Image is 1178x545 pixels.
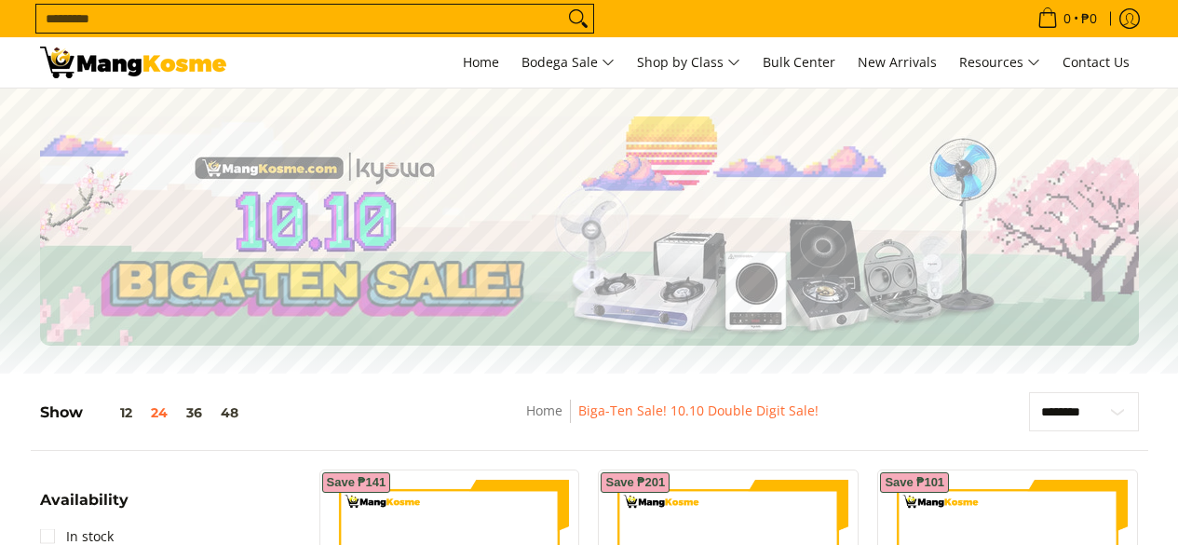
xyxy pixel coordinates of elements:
span: 0 [1061,12,1074,25]
span: • [1032,8,1103,29]
a: Bulk Center [753,37,845,88]
button: 48 [211,405,248,420]
a: Biga-Ten Sale! 10.10 Double Digit Sale! [578,402,819,419]
span: Resources [959,51,1040,75]
nav: Breadcrumbs [392,400,952,442]
a: Home [526,402,562,419]
a: Resources [950,37,1049,88]
a: Shop by Class [628,37,750,88]
a: New Arrivals [848,37,946,88]
span: New Arrivals [858,53,937,71]
span: Bodega Sale [521,51,615,75]
img: Biga-Ten Sale! 10.10 Double Digit Sale with Kyowa l Mang Kosme [40,47,226,78]
span: Contact Us [1063,53,1130,71]
span: Save ₱101 [885,477,944,488]
h5: Show [40,403,248,422]
button: 36 [177,405,211,420]
summary: Open [40,493,129,522]
nav: Main Menu [245,37,1139,88]
a: Contact Us [1053,37,1139,88]
span: ₱0 [1078,12,1100,25]
span: Shop by Class [637,51,740,75]
a: Bodega Sale [512,37,624,88]
span: Save ₱201 [605,477,665,488]
button: 24 [142,405,177,420]
a: Home [454,37,508,88]
span: Bulk Center [763,53,835,71]
span: Availability [40,493,129,508]
button: 12 [83,405,142,420]
span: Home [463,53,499,71]
span: Save ₱141 [327,477,386,488]
button: Search [563,5,593,33]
